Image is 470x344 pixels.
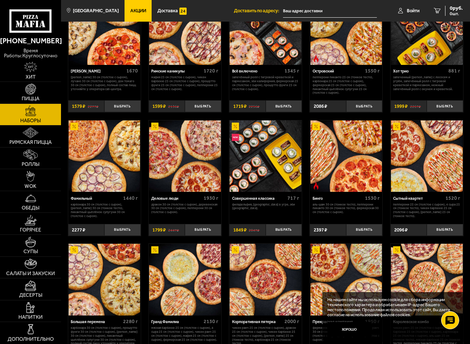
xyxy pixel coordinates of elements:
img: Акционный [312,123,319,130]
span: 1930 г [204,195,218,201]
span: 1440 г [123,195,138,201]
button: Выбрать [266,100,302,112]
span: Войти [407,8,419,13]
span: Хит [26,75,36,80]
span: 1720 г [204,68,218,74]
button: Выбрать [427,100,463,112]
span: 2096 ₽ [394,228,408,233]
a: АкционныйСытный квартет [391,120,463,192]
p: Аль-Шам 30 см (тонкое тесто), Пепперони Пиканто 30 см (тонкое тесто), Фермерская 30 см (толстое с... [313,203,380,215]
s: 2136 ₽ [168,104,179,109]
span: Горячее [20,228,41,233]
span: 2280 г [123,318,138,325]
span: 0 руб. [450,6,463,11]
span: [GEOGRAPHIC_DATA] [73,8,119,13]
span: Доставка [157,8,178,13]
p: Мясная Барбекю 25 см (толстое с сыром), 4 сыра 25 см (толстое с сыром), Чикен Ранч 25 см (толстое... [151,326,218,341]
input: Ваш адрес доставки [283,4,377,18]
span: 1520 г [445,195,460,201]
a: АкционныйФамильный [68,120,141,192]
button: Выбрать [346,224,382,236]
span: Доставить по адресу: [234,8,283,13]
span: Дополнительно [8,337,54,342]
p: Филадельфия, [GEOGRAPHIC_DATA] в угре, Эби [GEOGRAPHIC_DATA]. [232,203,299,211]
s: 2447 ₽ [168,228,179,233]
img: Гранд Фамилиа [149,244,221,316]
div: Фамильный [71,196,121,201]
a: АкционныйКорпоративная пятерка [229,244,302,316]
div: Деловые люди [151,196,202,201]
span: WOK [25,184,36,189]
div: Большая перемена [71,319,121,324]
span: 1999 ₽ [394,104,408,109]
span: 1579 ₽ [72,104,85,109]
button: Выбрать [346,100,382,112]
span: Роллы [22,162,39,167]
img: 15daf4d41897b9f0e9f617042186c801.svg [179,8,187,15]
p: [PERSON_NAME] 30 см (толстое с сыром), Лучано 30 см (толстое с сыром), Дон Томаго 30 см (толстое ... [71,75,138,91]
a: АкционныйГранд Фамилиа [149,244,221,316]
span: 1599 ₽ [152,104,166,109]
span: Супы [23,249,38,254]
span: 2277 ₽ [72,228,85,233]
p: Мафия 25 см (толстое с сыром), Чикен Барбекю 25 см (толстое с сыром), Прошутто Фунги 25 см (толст... [151,75,218,91]
p: Пепперони 25 см (толстое с сыром), 4 сыра 25 см (тонкое тесто), Чикен Барбекю 25 см (толстое с сы... [393,203,460,218]
p: Дракон 30 см (толстое с сыром), Деревенская 30 см (толстое с сыром), Пепперони 30 см (толстое с с... [151,203,218,215]
s: 2267 ₽ [410,104,421,109]
button: Выбрать [104,100,140,112]
a: АкционныйДеловые люди [149,120,221,192]
a: АкционныйБольшая перемена [68,244,141,316]
p: Запечённый ролл с тигровой креветкой и пармезаном, Эби Калифорния, Фермерская 25 см (толстое с сы... [232,75,299,91]
img: Деловые люди [149,120,221,192]
p: Запеченный [PERSON_NAME] с лососем и угрём, Запечённый ролл с тигровой креветкой и пармезаном, Не... [393,75,460,91]
img: Сытный квартет [391,120,463,192]
a: АкционныйПрекрасная компания [310,244,382,316]
img: Акционный [393,123,400,130]
div: Корпоративная пятерка [232,319,283,324]
img: Бинго [310,120,382,192]
button: Выбрать [427,224,463,236]
div: Всё включено [232,69,283,74]
img: Акционный [312,246,319,253]
span: Римская пицца [9,140,52,145]
s: 2256 ₽ [249,104,260,109]
span: 2000 г [284,318,299,325]
button: Выбрать [266,224,302,236]
img: Острое блюдо [312,182,319,189]
p: Фермерская 30 см (тонкое тесто), Чикен Ранч 30 см (тонкое тесто), Пепперони 30 см (толстое с сыро... [313,326,380,341]
img: Совершенная классика [230,120,301,192]
span: 1345 г [284,68,299,74]
span: Обеды [22,206,39,211]
button: Выбрать [185,100,221,112]
span: 1530 г [365,195,380,201]
span: 2086 ₽ [314,104,327,109]
span: 1849 ₽ [233,228,247,233]
span: Напитки [18,315,43,320]
img: Прекрасная компания [310,244,382,316]
div: Островский [313,69,363,74]
div: Прекрасная компания [313,319,363,324]
span: Пицца [22,96,39,101]
a: АкционныйНовинкаСовершенная классика [229,120,302,192]
span: Акции [130,8,146,13]
span: 717 г [287,195,299,201]
img: Акционный [70,123,78,130]
img: Акционный [151,123,158,130]
img: Большая перемена [69,244,140,316]
span: 1799 ₽ [152,228,166,233]
span: 0 шт. [450,12,463,16]
img: Корпоративная пятерка [230,244,301,316]
img: Акционный [151,246,158,253]
span: Десерты [19,293,42,298]
span: 1550 г [365,68,380,74]
span: Наборы [20,118,41,123]
img: Акционный [393,246,400,253]
s: 2047 ₽ [249,228,260,233]
div: [PERSON_NAME] [71,69,125,74]
img: Новинка [232,134,239,141]
a: АкционныйОстрое блюдоБинго [310,120,382,192]
img: Акционный [232,123,239,130]
span: 1670 [126,68,138,74]
span: 1719 ₽ [233,104,247,109]
img: Акционный [70,246,78,253]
